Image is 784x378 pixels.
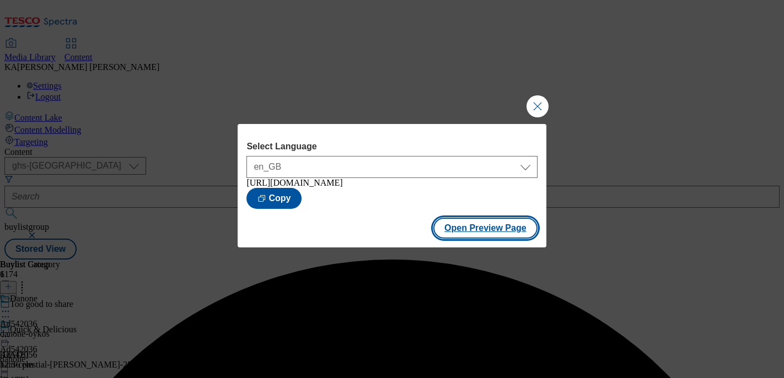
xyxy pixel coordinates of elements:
[246,178,537,188] div: [URL][DOMAIN_NAME]
[246,142,537,152] label: Select Language
[238,124,546,247] div: Modal
[527,95,549,117] button: Close Modal
[433,218,538,239] button: Open Preview Page
[246,188,302,209] button: Copy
